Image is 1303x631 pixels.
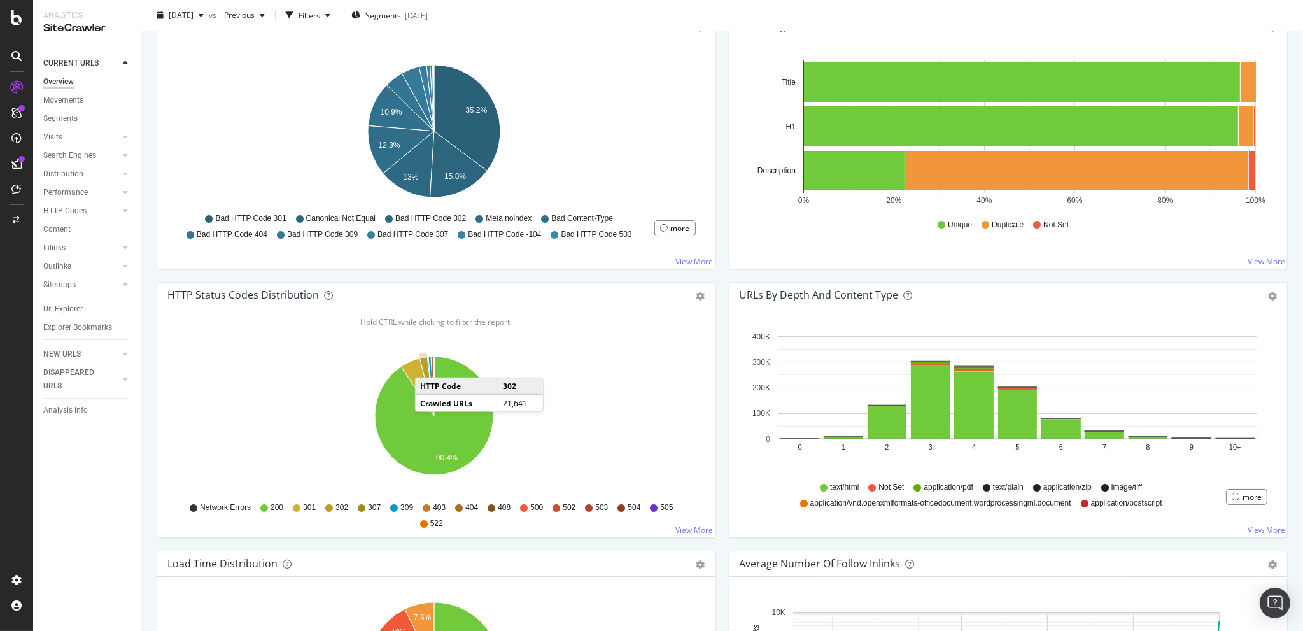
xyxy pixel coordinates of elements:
[43,75,74,89] div: Overview
[671,223,690,234] div: more
[43,404,88,417] div: Analysis Info
[43,260,119,273] a: Outlinks
[335,502,348,513] span: 302
[43,241,66,255] div: Inlinks
[43,260,71,273] div: Outlinks
[43,10,130,21] div: Analytics
[1015,443,1019,451] text: 5
[43,278,76,292] div: Sitemaps
[167,349,700,497] svg: A chart.
[1248,525,1285,535] a: View More
[281,5,335,25] button: Filters
[1111,482,1142,493] span: image/tiff
[752,409,770,418] text: 100K
[43,241,119,255] a: Inlinks
[43,149,96,162] div: Search Engines
[1268,560,1277,569] div: gear
[976,196,992,205] text: 40%
[43,75,132,89] a: Overview
[43,302,132,316] a: Url Explorer
[757,166,795,175] text: Description
[1189,443,1193,451] text: 9
[752,358,770,367] text: 300K
[676,525,714,535] a: View More
[752,332,770,341] text: 400K
[444,172,466,181] text: 15.8%
[43,167,119,181] a: Distribution
[1067,196,1082,205] text: 60%
[771,608,785,617] text: 10K
[287,229,358,240] span: Bad HTTP Code 309
[219,5,270,25] button: Previous
[781,78,796,87] text: Title
[200,502,251,513] span: Network Errors
[299,10,320,20] div: Filters
[992,220,1024,230] span: Duplicate
[43,21,130,36] div: SiteCrawler
[696,560,705,569] div: gear
[798,196,809,205] text: 0%
[167,288,319,301] div: HTTP Status Codes Distribution
[43,94,132,107] a: Movements
[43,94,83,107] div: Movements
[740,288,899,301] div: URLs by Depth and Content Type
[43,204,119,218] a: HTTP Codes
[368,502,381,513] span: 307
[563,502,575,513] span: 502
[486,213,532,224] span: Meta noindex
[1248,256,1285,267] a: View More
[167,60,700,208] svg: A chart.
[810,498,1071,509] span: application/vnd.openxmlformats-officedocument.wordprocessingml.document
[43,348,119,361] a: NEW URLS
[1102,443,1106,451] text: 7
[1043,220,1069,230] span: Not Set
[924,482,973,493] span: application/pdf
[696,292,705,301] div: gear
[948,220,972,230] span: Unique
[219,10,255,20] span: Previous
[43,149,119,162] a: Search Engines
[465,106,487,115] text: 35.2%
[551,213,613,224] span: Bad Content-Type
[381,108,402,117] text: 10.9%
[167,557,278,570] div: Load Time Distribution
[377,229,448,240] span: Bad HTTP Code 307
[1246,196,1265,205] text: 100%
[43,167,83,181] div: Distribution
[43,223,71,236] div: Content
[43,321,132,334] a: Explorer Bookmarks
[43,112,132,125] a: Segments
[43,112,78,125] div: Segments
[430,518,443,529] span: 522
[43,186,119,199] a: Performance
[1146,443,1150,451] text: 8
[740,329,1272,476] svg: A chart.
[676,256,714,267] a: View More
[628,502,640,513] span: 504
[766,435,770,444] text: 0
[993,482,1024,493] span: text/plain
[1229,443,1241,451] text: 10+
[498,502,511,513] span: 408
[752,383,770,392] text: 200K
[465,502,478,513] span: 404
[43,366,108,393] div: DISAPPEARED URLS
[43,366,119,393] a: DISAPPEARED URLS
[530,502,543,513] span: 500
[433,502,446,513] span: 403
[740,60,1272,208] svg: A chart.
[43,186,88,199] div: Performance
[830,482,859,493] span: text/html
[785,122,796,131] text: H1
[43,302,83,316] div: Url Explorer
[400,502,413,513] span: 309
[43,321,112,334] div: Explorer Bookmarks
[209,10,219,20] span: vs
[1043,482,1092,493] span: application/zip
[215,213,286,224] span: Bad HTTP Code 301
[436,453,458,462] text: 90.4%
[595,502,608,513] span: 503
[561,229,632,240] span: Bad HTTP Code 503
